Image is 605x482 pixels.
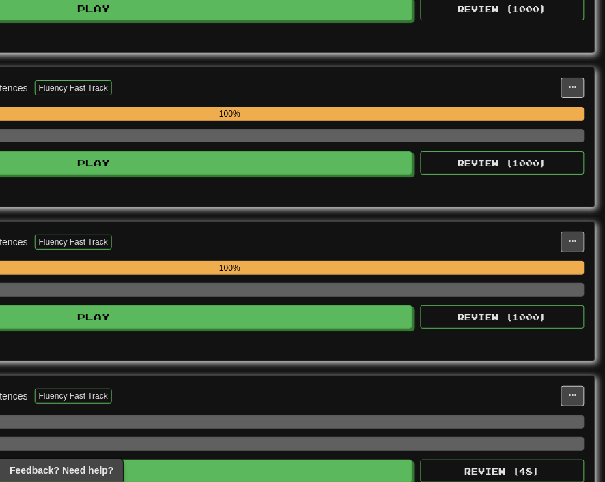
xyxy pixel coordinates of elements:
[421,151,585,175] button: Review (1000)
[35,389,112,404] button: Fluency Fast Track
[35,235,112,250] button: Fluency Fast Track
[421,305,585,329] button: Review (1000)
[35,80,112,95] button: Fluency Fast Track
[10,464,113,477] span: Open feedback widget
